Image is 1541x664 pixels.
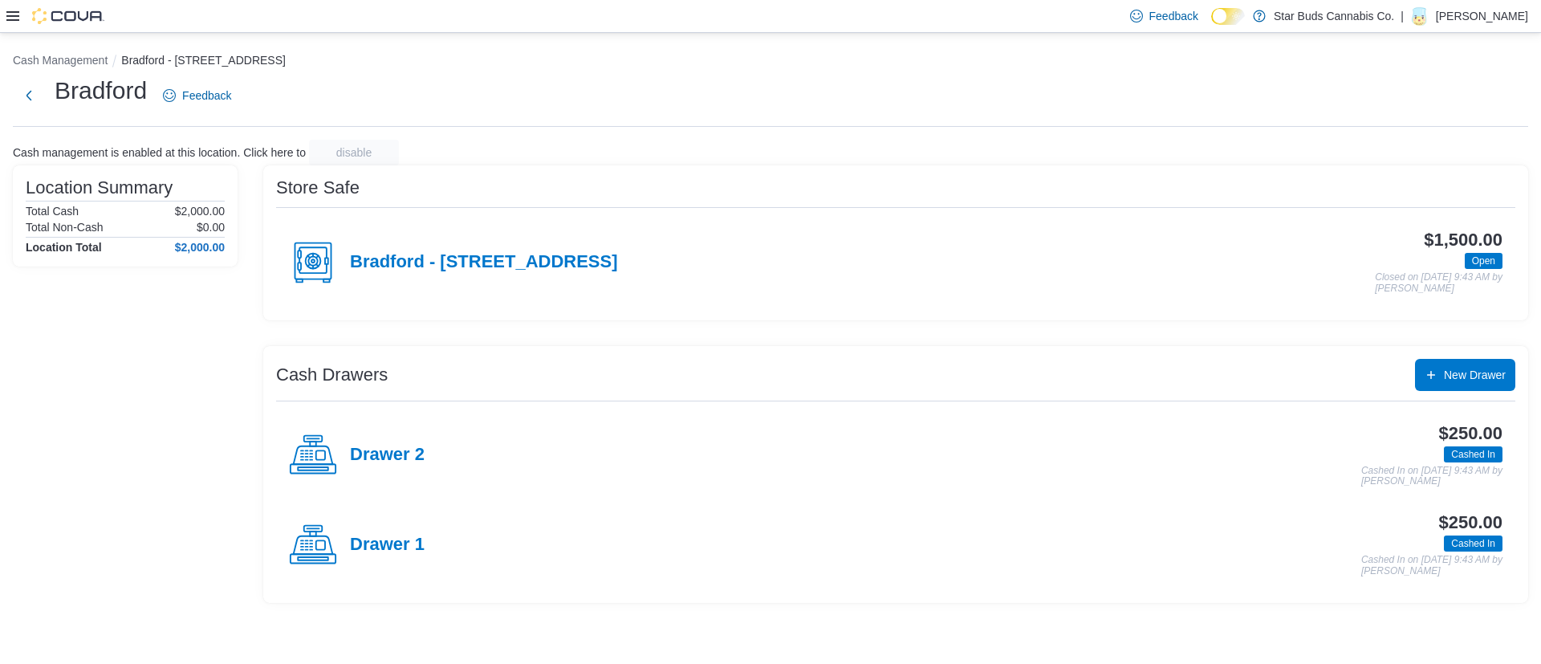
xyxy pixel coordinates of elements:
span: Open [1465,253,1502,269]
button: Bradford - [STREET_ADDRESS] [121,54,286,67]
button: Next [13,79,45,112]
h3: $1,500.00 [1424,230,1502,250]
span: Cashed In [1451,536,1495,551]
p: $2,000.00 [175,205,225,218]
button: disable [309,140,399,165]
h6: Total Cash [26,205,79,218]
h3: Location Summary [26,178,173,198]
p: | [1401,6,1404,26]
h4: Drawer 2 [350,445,425,466]
span: Cashed In [1444,446,1502,462]
span: disable [336,145,372,161]
span: Feedback [1149,8,1198,24]
h6: Total Non-Cash [26,221,104,234]
span: Cashed In [1451,447,1495,462]
h4: Drawer 1 [350,535,425,556]
img: Cova [32,8,104,24]
span: Open [1472,254,1495,268]
span: Feedback [182,88,231,104]
p: Cash management is enabled at this location. Click here to [13,146,306,159]
span: New Drawer [1444,367,1506,383]
span: Cashed In [1444,536,1502,552]
p: Cashed In on [DATE] 9:43 AM by [PERSON_NAME] [1361,466,1502,487]
h3: Store Safe [276,178,360,198]
a: Feedback [157,79,238,112]
h4: $2,000.00 [175,241,225,254]
h4: Bradford - [STREET_ADDRESS] [350,252,617,273]
h4: Location Total [26,241,102,254]
input: Dark Mode [1211,8,1245,25]
p: Cashed In on [DATE] 9:43 AM by [PERSON_NAME] [1361,555,1502,576]
p: $0.00 [197,221,225,234]
h3: $250.00 [1439,513,1502,532]
h3: $250.00 [1439,424,1502,443]
nav: An example of EuiBreadcrumbs [13,52,1528,71]
p: Star Buds Cannabis Co. [1274,6,1394,26]
div: Daniel Swadron [1410,6,1429,26]
h3: Cash Drawers [276,365,388,385]
p: [PERSON_NAME] [1436,6,1528,26]
button: Cash Management [13,54,108,67]
span: Dark Mode [1211,25,1212,26]
p: Closed on [DATE] 9:43 AM by [PERSON_NAME] [1375,272,1502,294]
h1: Bradford [55,75,147,107]
button: New Drawer [1415,359,1515,391]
